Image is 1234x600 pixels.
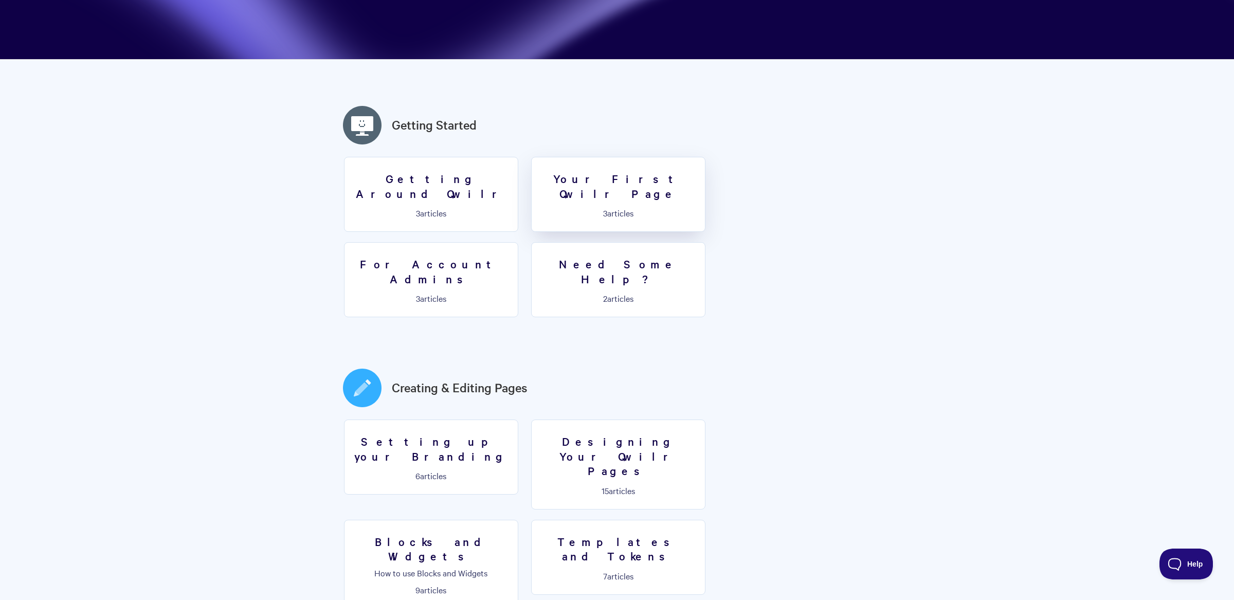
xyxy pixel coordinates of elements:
h3: Templates and Tokens [538,534,699,563]
a: For Account Admins 3articles [344,242,518,317]
h3: For Account Admins [351,257,512,286]
h3: Your First Qwilr Page [538,171,699,201]
p: articles [351,208,512,217]
p: articles [351,471,512,480]
iframe: Toggle Customer Support [1159,549,1213,579]
h3: Designing Your Qwilr Pages [538,434,699,478]
h3: Setting up your Branding [351,434,512,463]
p: articles [538,208,699,217]
span: 3 [416,207,420,219]
h3: Getting Around Qwilr [351,171,512,201]
a: Templates and Tokens 7articles [531,520,705,595]
p: articles [351,294,512,303]
span: 3 [416,293,420,304]
p: articles [351,585,512,594]
p: How to use Blocks and Widgets [351,568,512,577]
span: 7 [603,570,607,581]
p: articles [538,571,699,580]
a: Designing Your Qwilr Pages 15articles [531,420,705,510]
p: articles [538,294,699,303]
a: Getting Started [392,116,477,134]
h3: Need Some Help? [538,257,699,286]
p: articles [538,486,699,495]
span: 9 [415,584,420,595]
span: 6 [415,470,420,481]
a: Need Some Help? 2articles [531,242,705,317]
span: 2 [603,293,607,304]
a: Setting up your Branding 6articles [344,420,518,495]
span: 15 [602,485,609,496]
a: Creating & Editing Pages [392,378,528,397]
a: Your First Qwilr Page 3articles [531,157,705,232]
h3: Blocks and Widgets [351,534,512,563]
span: 3 [603,207,607,219]
a: Getting Around Qwilr 3articles [344,157,518,232]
